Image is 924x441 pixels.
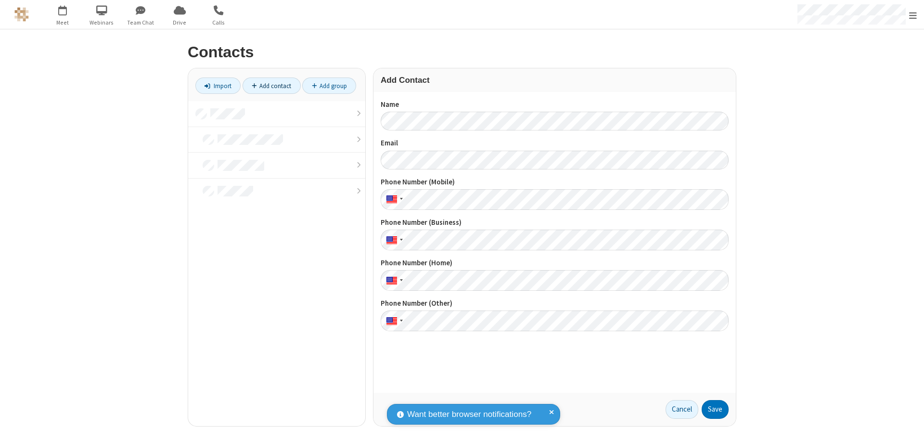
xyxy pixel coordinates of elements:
label: Phone Number (Home) [381,258,729,269]
span: Webinars [84,18,120,27]
label: Phone Number (Other) [381,298,729,309]
img: QA Selenium DO NOT DELETE OR CHANGE [14,7,29,22]
div: United States: + 1 [381,270,406,291]
h2: Contacts [188,44,736,61]
h3: Add Contact [381,76,729,85]
label: Phone Number (Business) [381,217,729,228]
span: Drive [162,18,198,27]
label: Name [381,99,729,110]
span: Calls [201,18,237,27]
a: Import [195,78,241,94]
span: Want better browser notifications? [407,408,531,421]
span: Meet [45,18,81,27]
a: Cancel [666,400,698,419]
label: Phone Number (Mobile) [381,177,729,188]
div: United States: + 1 [381,230,406,250]
button: Save [702,400,729,419]
label: Email [381,138,729,149]
div: United States: + 1 [381,189,406,210]
div: United States: + 1 [381,311,406,331]
a: Add group [302,78,356,94]
a: Add contact [243,78,301,94]
span: Team Chat [123,18,159,27]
